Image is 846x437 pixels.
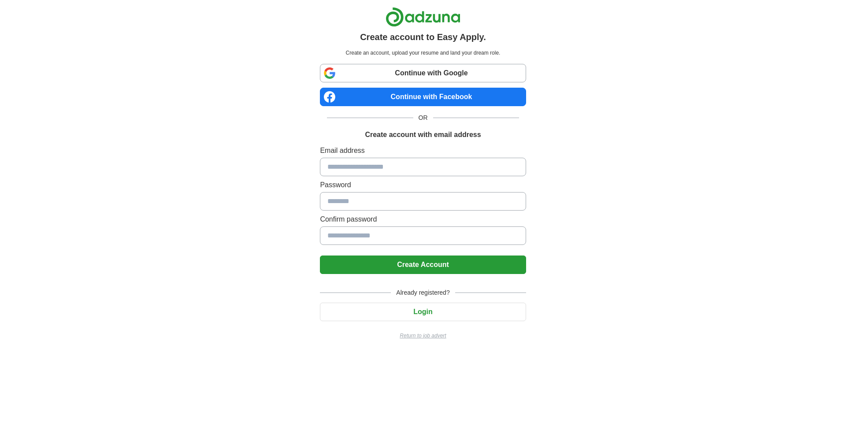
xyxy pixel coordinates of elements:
[320,256,526,274] button: Create Account
[320,64,526,82] a: Continue with Google
[391,288,455,297] span: Already registered?
[320,180,526,190] label: Password
[320,88,526,106] a: Continue with Facebook
[360,30,486,44] h1: Create account to Easy Apply.
[320,308,526,315] a: Login
[320,145,526,156] label: Email address
[320,214,526,225] label: Confirm password
[320,303,526,321] button: Login
[320,332,526,340] a: Return to job advert
[322,49,524,57] p: Create an account, upload your resume and land your dream role.
[386,7,460,27] img: Adzuna logo
[413,113,433,122] span: OR
[365,130,481,140] h1: Create account with email address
